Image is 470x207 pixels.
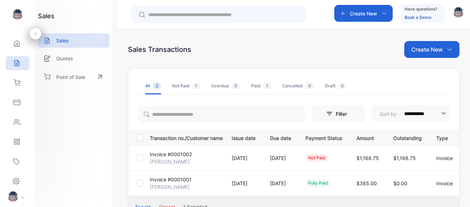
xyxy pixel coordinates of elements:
button: Sort by [372,105,449,122]
div: Not Paid [172,83,200,89]
p: Type [436,133,457,142]
button: Open LiveChat chat widget [6,3,27,24]
span: 1 [263,82,271,89]
span: 0 [338,82,347,89]
p: [DATE] [270,180,291,187]
span: $1,168.75 [356,155,379,161]
a: Point of Sale [38,69,110,85]
h1: sales [38,11,54,21]
span: 0 [305,82,314,89]
p: Create New [350,10,377,17]
p: Invoice #0001001 [150,176,192,183]
span: $0.00 [393,180,407,186]
p: Sales [56,37,69,44]
div: Draft [325,83,347,89]
p: Invoice #0001002 [150,151,192,158]
div: Cancelled [282,83,314,89]
span: 2 [153,82,161,89]
p: [DATE] [232,154,256,162]
span: 1 [192,82,200,89]
p: Due date [270,133,291,142]
div: not paid [305,154,328,162]
p: Issue date [232,133,256,142]
div: Paid [251,83,271,89]
button: avatar [453,5,464,22]
div: All [145,83,161,89]
p: [DATE] [270,154,291,162]
p: Outstanding [393,133,422,142]
img: profile [8,191,18,202]
p: Sort by [380,110,397,118]
a: Sales [38,33,110,48]
a: Quotes [38,51,110,66]
a: Book a Demo [405,15,431,20]
p: Invoice [436,154,457,162]
img: avatar [453,7,464,18]
div: fully paid [305,179,331,187]
p: Invoice [436,180,457,187]
img: logo [12,9,23,20]
button: Create New [334,5,393,22]
p: Point of Sale [56,73,85,81]
p: [PERSON_NAME] [150,158,189,165]
p: [PERSON_NAME] [150,183,189,191]
p: [DATE] [232,180,256,187]
div: Sales Transactions [128,44,191,55]
span: 0 [232,82,240,89]
span: $385.00 [356,180,377,186]
p: Create New [411,45,443,54]
p: Payment Status [305,133,342,142]
span: $1,168.75 [393,155,416,161]
p: Amount [356,133,379,142]
p: Quotes [56,55,73,62]
p: Have questions? [405,6,437,13]
button: Create New [404,41,459,58]
div: Overdue [211,83,240,89]
p: Transaction no./Customer name [150,133,223,142]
